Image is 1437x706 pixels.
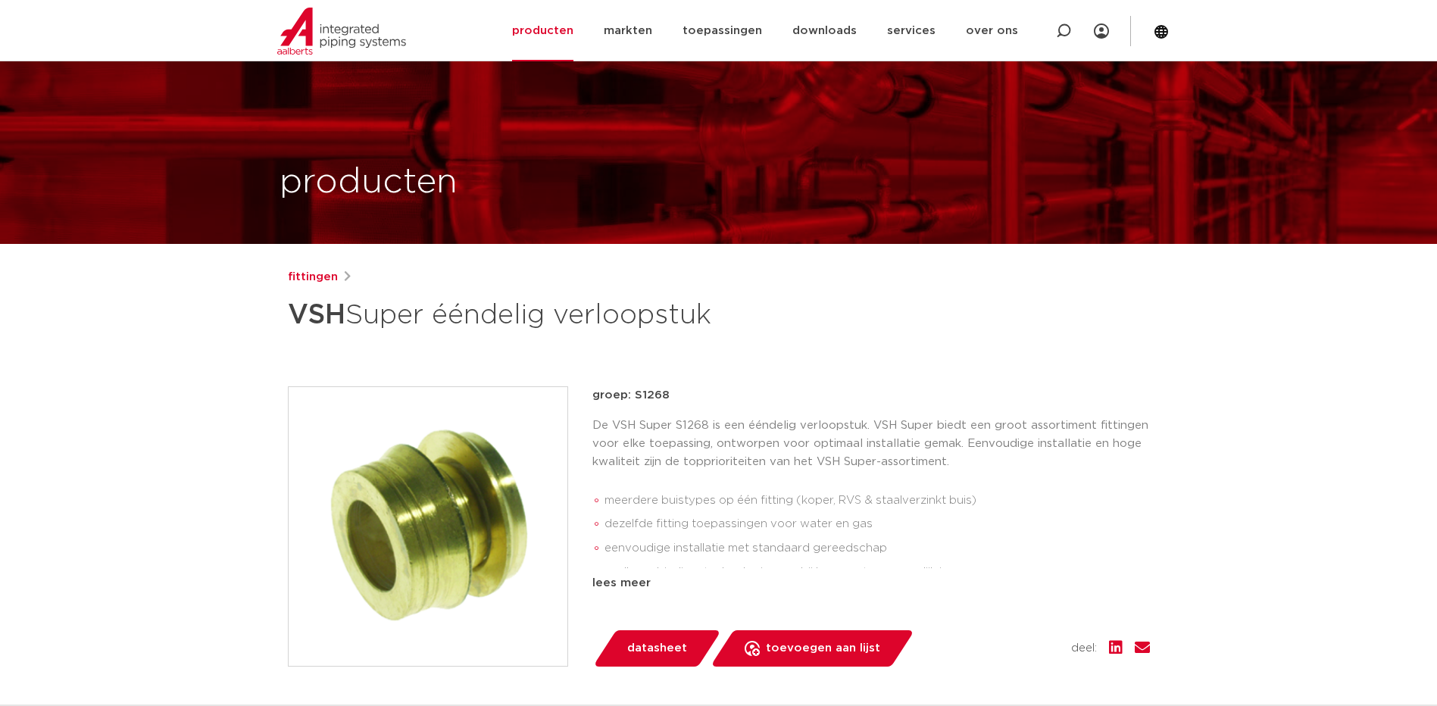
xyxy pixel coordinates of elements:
p: groep: S1268 [592,386,1150,405]
span: deel: [1071,639,1097,658]
span: datasheet [627,636,687,661]
p: De VSH Super S1268 is een ééndelig verloopstuk. VSH Super biedt een groot assortiment fittingen v... [592,417,1150,471]
div: lees meer [592,574,1150,592]
h1: producten [280,158,458,207]
li: eenvoudige installatie met standaard gereedschap [604,536,1150,561]
h1: Super ééndelig verloopstuk [288,292,857,338]
a: fittingen [288,268,338,286]
strong: VSH [288,301,345,329]
a: datasheet [592,630,721,667]
li: dezelfde fitting toepassingen voor water en gas [604,512,1150,536]
li: meerdere buistypes op één fitting (koper, RVS & staalverzinkt buis) [604,489,1150,513]
span: toevoegen aan lijst [766,636,880,661]
li: snelle verbindingstechnologie waarbij her-montage mogelijk is [604,561,1150,585]
img: Product Image for VSH Super ééndelig verloopstuk [289,387,567,666]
